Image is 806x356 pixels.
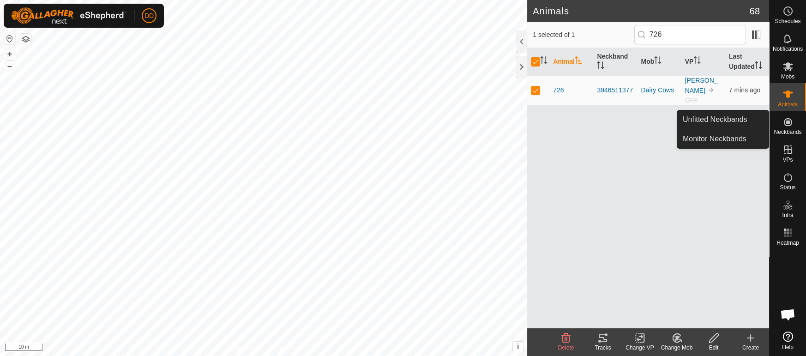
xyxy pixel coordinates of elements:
div: Change VP [621,344,658,352]
span: Heatmap [776,240,799,246]
p-sorticon: Activate to sort [597,63,604,70]
h2: Animals [533,6,750,17]
span: 1 selected of 1 [533,30,634,40]
span: OFF [685,97,698,104]
th: Neckband [593,48,637,76]
img: Gallagher Logo [11,7,126,24]
span: Mobs [781,74,794,79]
div: Create [732,344,769,352]
span: Infra [782,212,793,218]
span: Delete [558,344,574,351]
p-sorticon: Activate to sort [693,58,701,65]
button: Map Layers [20,34,31,45]
div: Open chat [774,301,802,328]
p-sorticon: Activate to sort [755,63,762,70]
span: DD [144,11,154,21]
div: Tracks [584,344,621,352]
a: Monitor Neckbands [677,130,769,148]
th: Animal [549,48,593,76]
p-sorticon: Activate to sort [654,58,662,65]
span: Notifications [773,46,803,52]
span: i [517,343,519,350]
span: Animals [778,102,798,107]
p-sorticon: Activate to sort [575,58,582,65]
span: 11 Oct 2025, 2:51 pm [729,86,760,94]
p-sorticon: Activate to sort [540,58,547,65]
span: Monitor Neckbands [683,133,746,145]
img: to [707,86,715,94]
button: – [4,60,15,72]
a: [PERSON_NAME] [685,77,718,94]
button: i [513,342,523,352]
span: 726 [553,85,564,95]
a: Contact Us [273,344,300,352]
a: Help [770,328,806,354]
th: Last Updated [725,48,769,76]
button: + [4,48,15,60]
div: Dairy Cows [641,85,678,95]
span: Schedules [775,18,800,24]
span: Help [782,344,794,350]
button: Reset Map [4,33,15,44]
div: Change Mob [658,344,695,352]
div: Edit [695,344,732,352]
span: Neckbands [774,129,801,135]
span: Status [780,185,795,190]
th: VP [681,48,725,76]
input: Search (S) [634,25,746,44]
a: Unfitted Neckbands [677,110,769,129]
span: Unfitted Neckbands [683,114,747,125]
span: VPs [782,157,793,163]
th: Mob [638,48,681,76]
a: Privacy Policy [227,344,262,352]
span: 68 [750,4,760,18]
div: 3946511377 [597,85,633,95]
